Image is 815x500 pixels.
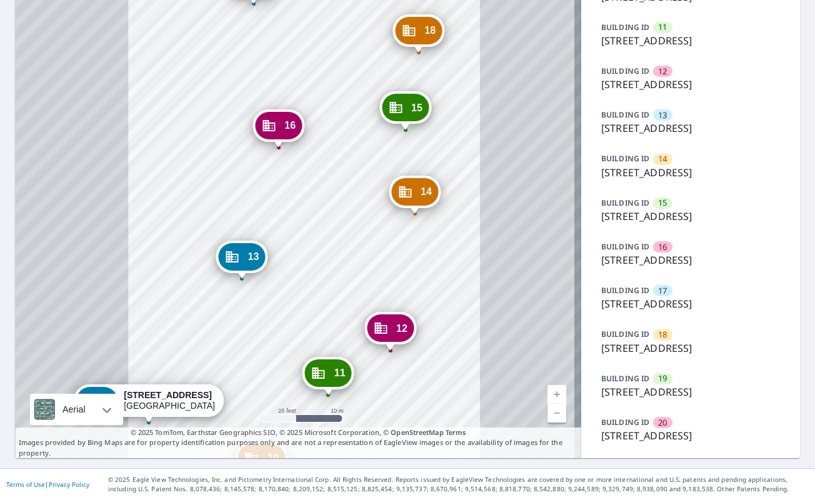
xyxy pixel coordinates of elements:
span: © 2025 TomTom, Earthstar Geographics SIO, © 2025 Microsoft Corporation, © [131,427,466,438]
div: Dropped pin, building 15, Commercial property, 13 Harbour Green Dr Key Largo, FL 33037 [379,91,431,130]
p: [STREET_ADDRESS] [601,33,780,48]
strong: [STREET_ADDRESS] [124,390,212,400]
div: [GEOGRAPHIC_DATA] [124,390,215,411]
div: Dropped pin, building 13, Commercial property, 12 Harbour Green Dr Key Largo, FL 33037 [216,241,267,279]
span: 20 [658,417,667,429]
span: 15 [658,197,667,209]
p: BUILDING ID [601,329,649,339]
div: Dropped pin, building 12, Commercial property, 21 Harbour Green Dr Key Largo, FL 33037 [364,312,416,351]
div: Dropped pin, building 16, Commercial property, 10 Harbour Green Dr Key Largo, FL 33037 [252,109,304,148]
span: 19 [658,372,667,384]
p: | [6,481,89,488]
span: 17 [658,285,667,297]
a: Privacy Policy [49,480,89,489]
p: BUILDING ID [601,373,649,384]
span: 13 [658,109,667,121]
a: OpenStreetMap [391,427,443,437]
p: [STREET_ADDRESS] [601,165,780,180]
p: Images provided by Bing Maps are for property identification purposes only and are not a represen... [15,427,581,459]
span: 15 [411,103,422,112]
span: 11 [334,368,346,377]
p: [STREET_ADDRESS] [601,428,780,443]
p: BUILDING ID [601,285,649,296]
span: 11 [658,21,667,33]
p: [STREET_ADDRESS] [601,121,780,136]
p: BUILDING ID [601,417,649,427]
span: 16 [284,121,296,130]
p: [STREET_ADDRESS] [601,77,780,92]
p: © 2025 Eagle View Technologies, Inc. and Pictometry International Corp. All Rights Reserved. Repo... [108,475,809,494]
span: 18 [424,26,436,35]
p: [STREET_ADDRESS] [601,296,780,311]
p: [STREET_ADDRESS] [601,384,780,399]
div: Dropped pin, building 1, Commercial property, 16 Harbour Green Dr Key Largo, FL 33037 [74,384,224,423]
span: 18 [658,329,667,341]
p: BUILDING ID [601,197,649,208]
a: Current Level 20, Zoom In [547,385,566,404]
span: 13 [247,252,259,261]
p: BUILDING ID [601,66,649,76]
span: 12 [396,324,407,333]
a: Terms [446,427,466,437]
div: Aerial [30,394,123,425]
p: [STREET_ADDRESS] [601,209,780,224]
div: Dropped pin, building 11, Commercial property, 25 Harbour Green Dr Key Largo, FL 33037 [302,357,354,396]
p: BUILDING ID [601,22,649,32]
p: [STREET_ADDRESS] [601,252,780,267]
p: BUILDING ID [601,109,649,120]
p: [STREET_ADDRESS] [601,341,780,356]
p: BUILDING ID [601,241,649,252]
span: 14 [421,187,432,196]
span: 12 [658,66,667,77]
span: 14 [658,153,667,165]
p: BUILDING ID [601,153,649,164]
div: Dropped pin, building 14, Commercial property, 17 Harbour Green Dr Key Largo, FL 33037 [389,176,441,214]
a: Terms of Use [6,480,45,489]
span: 16 [658,241,667,253]
div: Aerial [59,394,89,425]
div: Dropped pin, building 18, Commercial property, 11 Harbour Green Dr Key Largo, FL 33037 [392,14,444,53]
a: Current Level 20, Zoom Out [547,404,566,422]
